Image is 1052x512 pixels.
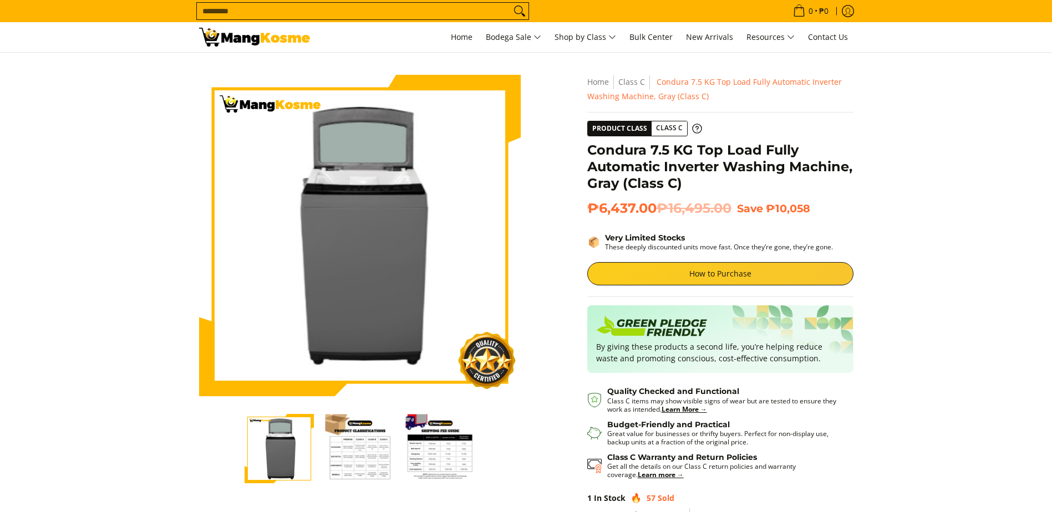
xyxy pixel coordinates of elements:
[624,22,678,52] a: Bulk Center
[790,5,832,17] span: •
[445,22,478,52] a: Home
[746,30,795,44] span: Resources
[638,470,684,479] a: Learn more →
[587,75,853,104] nav: Breadcrumbs
[807,7,815,15] span: 0
[607,429,842,446] p: Great value for businesses or thrifty buyers. Perfect for non-display use, backup units at a frac...
[587,76,609,87] a: Home
[587,121,702,136] a: Product Class Class C
[245,407,314,490] img: condura-7.5kg-fully-automatic-top-load-inverter-washing-machine-class-a-full-view-mang-kosme
[607,397,842,413] p: Class C items may show visible signs of wear but are tested to ensure they work as intended.
[658,493,674,503] span: Sold
[321,22,853,52] nav: Main Menu
[212,75,507,396] img: condura-7.5kg-fully-automatic-top-load-inverter-washing-machine-class-a-full-view-mang-kosme
[596,341,845,364] p: By giving these products a second life, you’re helping reduce waste and promoting conscious, cost...
[766,202,810,215] span: ₱10,058
[618,76,645,87] a: Class C
[555,30,616,44] span: Shop by Class
[480,22,547,52] a: Bodega Sale
[817,7,830,15] span: ₱0
[680,22,739,52] a: New Arrivals
[587,76,842,101] span: Condura 7.5 KG Top Load Fully Automatic Inverter Washing Machine, Gray (Class C)
[662,405,707,414] a: Learn More →
[605,243,833,251] p: These deeply discounted units move fast. Once they’re gone, they’re gone.
[451,32,472,42] span: Home
[594,493,626,503] span: In Stock
[607,452,757,462] strong: Class C Warranty and Return Policies
[737,202,763,215] span: Save
[549,22,622,52] a: Shop by Class
[629,32,673,42] span: Bulk Center
[657,200,731,217] del: ₱16,495.00
[647,493,655,503] span: 57
[587,142,853,192] h1: Condura 7.5 KG Top Load Fully Automatic Inverter Washing Machine, Gray (Class C)
[405,414,475,483] img: Condura 7.5 KG Top Load Fully Automatic Inverter Washing Machine, Gray (Class C)-3
[587,262,853,285] a: How to Purchase
[587,493,592,503] span: 1
[199,28,310,47] img: Condura 7.5KG Automatic Washing Machine (Class C) l Mang Kosme
[607,462,842,479] p: Get all the details on our Class C return policies and warranty coverage.
[325,414,394,483] img: Condura 7.5 KG Top Load Fully Automatic Inverter Washing Machine, Gray (Class C)-2
[802,22,853,52] a: Contact Us
[588,121,652,136] span: Product Class
[587,200,731,217] span: ₱6,437.00
[652,121,687,135] span: Class C
[607,386,739,396] strong: Quality Checked and Functional
[607,419,730,429] strong: Budget-Friendly and Practical
[605,233,685,243] strong: Very Limited Stocks
[511,3,528,19] button: Search
[596,314,707,341] img: Badge sustainability green pledge friendly
[686,32,733,42] span: New Arrivals
[741,22,800,52] a: Resources
[486,30,541,44] span: Bodega Sale
[808,32,848,42] span: Contact Us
